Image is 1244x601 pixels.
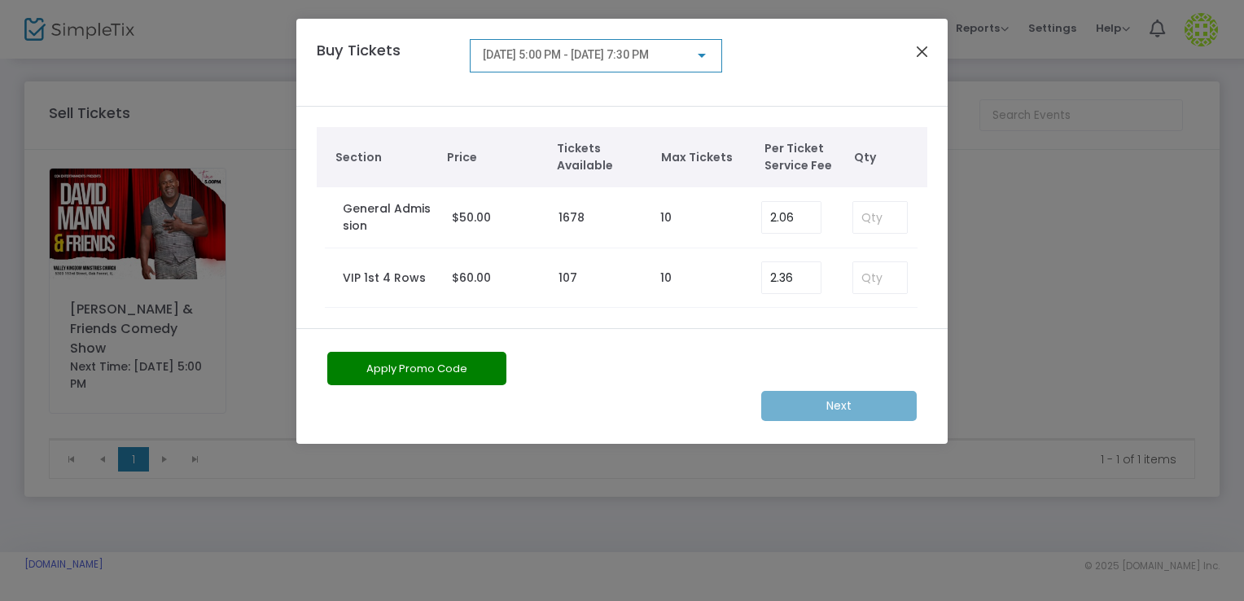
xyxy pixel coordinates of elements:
span: Qty [854,149,919,166]
span: [DATE] 5:00 PM - [DATE] 7:30 PM [483,48,649,61]
label: 10 [660,270,672,287]
span: Section [335,149,431,166]
span: Max Tickets [661,149,749,166]
label: 10 [660,209,672,226]
label: 1678 [558,209,585,226]
input: Qty [853,202,907,233]
span: $50.00 [452,209,491,226]
label: General Admission [343,200,436,235]
input: Qty [853,262,907,293]
button: Apply Promo Code [327,352,506,385]
button: Close [912,41,933,62]
span: Price [447,149,541,166]
span: Per Ticket Service Fee [764,140,846,174]
span: Tickets Available [557,140,645,174]
label: VIP 1st 4 Rows [343,270,426,287]
h4: Buy Tickets [309,39,462,86]
label: 107 [558,270,577,287]
input: Enter Service Fee [762,202,821,233]
input: Enter Service Fee [762,262,821,293]
span: $60.00 [452,270,491,286]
